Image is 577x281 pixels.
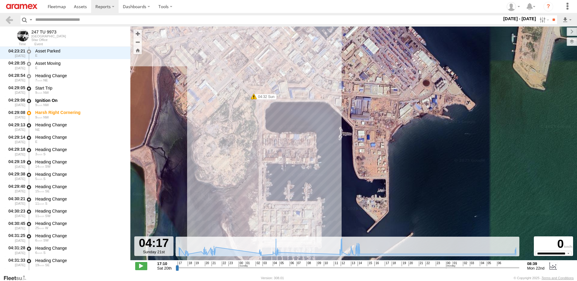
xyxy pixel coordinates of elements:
[157,266,172,270] span: Sat 20th Sep 2025
[453,261,457,266] span: 01
[195,261,199,266] span: 19
[334,261,338,266] span: 11
[497,261,501,266] span: 06
[402,261,406,266] span: 19
[35,172,125,177] div: Heading Change
[542,276,574,280] a: Terms and Conditions
[31,38,66,42] div: Sfax Office
[446,261,455,268] span: 00
[5,158,26,169] div: 04:29:19 [DATE]
[35,214,44,218] span: 11
[43,251,45,254] span: Heading: 175
[133,38,142,46] button: Zoom out
[544,2,553,11] i: ?
[279,261,284,266] span: 05
[385,261,389,266] span: 17
[409,261,413,266] span: 20
[419,261,423,266] span: 21
[5,183,26,194] div: 04:29:40 [DATE]
[246,261,250,266] span: 01
[35,196,125,202] div: Heading Change
[35,128,40,131] span: Heading: 48
[35,251,43,254] span: 6
[535,237,572,251] div: 0
[222,261,226,266] span: 22
[487,261,491,266] span: 05
[5,195,26,207] div: 04:30:21 [DATE]
[35,61,125,66] div: Asset Moving
[35,258,125,263] div: Heading Change
[5,245,26,256] div: 04:31:28 [DATE]
[35,134,125,140] div: Heading Change
[3,275,31,281] a: Visit our Website
[212,261,216,266] span: 21
[5,60,26,71] div: 04:28:35 [DATE]
[239,261,248,268] span: 00
[35,122,125,128] div: Heading Change
[317,261,321,266] span: 09
[5,47,26,58] div: 04:23:21 [DATE]
[463,261,467,266] span: 02
[35,226,44,230] span: 25
[5,97,26,108] div: 04:29:06 [DATE]
[133,30,142,38] button: Zoom in
[273,261,277,266] span: 04
[43,78,48,82] span: Heading: 57
[254,94,276,99] label: 04:32 Sun
[5,122,26,133] div: 04:29:13 [DATE]
[392,261,396,266] span: 18
[35,91,43,94] span: 9
[527,266,545,270] span: Mon 22nd Sep 2025
[35,165,44,168] span: 14
[35,177,43,181] span: 5
[537,15,550,24] label: Search Filter Options
[35,85,125,91] div: Start Trip
[368,261,372,266] span: 15
[188,261,192,266] span: 18
[35,73,125,78] div: Heading Change
[341,261,345,266] span: 12
[135,262,147,270] label: Play/Stop
[35,66,37,70] span: Heading: 98
[177,261,182,266] span: 17
[45,165,51,168] span: Heading: 212
[35,270,125,276] div: [PERSON_NAME]
[261,276,284,280] div: Version: 308.01
[436,261,440,266] span: 23
[28,15,33,24] label: Search Query
[45,214,51,218] span: Heading: 218
[35,140,37,144] span: Heading: 85
[35,189,44,193] span: 15
[5,84,26,96] div: 04:29:05 [DATE]
[35,110,125,115] div: Harsh Right Cornering
[505,2,522,11] div: Ahmed Khanfir
[35,233,125,238] div: Heading Change
[256,261,260,266] span: 02
[35,98,125,103] div: Ignition On
[6,4,37,9] img: aramex-logo.svg
[35,184,125,189] div: Heading Change
[228,261,233,266] span: 23
[35,147,125,152] div: Heading Change
[5,171,26,182] div: 04:29:38 [DATE]
[5,43,26,46] div: Time
[35,54,37,57] span: Heading: 98
[5,109,26,120] div: 04:29:08 [DATE]
[205,261,209,266] span: 20
[45,189,50,193] span: Heading: 137
[297,261,301,266] span: 07
[35,115,43,119] span: 9
[43,115,49,119] span: Heading: 307
[5,232,26,243] div: 04:31:25 [DATE]
[35,159,125,165] div: Heading Change
[35,263,44,267] span: 19
[5,220,26,231] div: 04:30:45 [DATE]
[5,208,26,219] div: 04:30:23 [DATE]
[45,226,48,230] span: Heading: 250
[375,261,379,266] span: 16
[43,238,49,242] span: Heading: 214
[35,238,43,242] span: 6
[263,261,267,266] span: 03
[480,261,484,266] span: 04
[351,261,355,266] span: 13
